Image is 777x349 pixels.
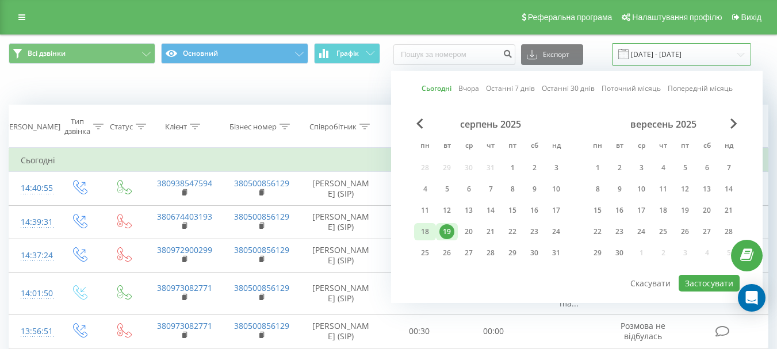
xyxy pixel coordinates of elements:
[652,181,674,198] div: чт 11 вер 2025 р.
[414,118,567,130] div: серпень 2025
[676,138,694,155] abbr: п’ятниця
[630,181,652,198] div: ср 10 вер 2025 р.
[699,182,714,197] div: 13
[542,83,595,94] a: Останні 30 днів
[458,202,480,219] div: ср 13 серп 2025 р.
[678,182,692,197] div: 12
[633,138,650,155] abbr: середа
[234,282,289,293] a: 380500856129
[608,223,630,240] div: вт 23 вер 2025 р.
[527,182,542,197] div: 9
[590,182,605,197] div: 8
[545,202,567,219] div: нд 17 серп 2025 р.
[590,203,605,218] div: 15
[21,244,45,267] div: 14:37:24
[460,138,477,155] abbr: середа
[527,224,542,239] div: 23
[234,211,289,222] a: 380500856129
[382,239,457,272] td: 00:31
[461,182,476,197] div: 6
[549,203,564,218] div: 17
[523,223,545,240] div: сб 23 серп 2025 р.
[436,223,458,240] div: вт 19 серп 2025 р.
[624,275,677,292] button: Скасувати
[483,224,498,239] div: 21
[602,83,661,94] a: Поточний місяць
[679,275,740,292] button: Застосувати
[674,181,696,198] div: пт 12 вер 2025 р.
[502,223,523,240] div: пт 22 серп 2025 р.
[589,138,606,155] abbr: понеділок
[634,224,649,239] div: 24
[157,282,212,293] a: 380973082771
[587,181,608,198] div: пн 8 вер 2025 р.
[527,160,542,175] div: 2
[654,138,672,155] abbr: четвер
[300,172,382,205] td: [PERSON_NAME] (SIP)
[21,320,45,343] div: 13:56:51
[314,43,380,64] button: Графік
[521,44,583,65] button: Експорт
[612,182,627,197] div: 9
[439,246,454,260] div: 26
[721,203,736,218] div: 21
[738,284,765,312] div: Open Intercom Messenger
[9,149,768,172] td: Сьогодні
[608,244,630,262] div: вт 30 вер 2025 р.
[652,202,674,219] div: чт 18 вер 2025 р.
[480,181,502,198] div: чт 7 серп 2025 р.
[418,224,432,239] div: 18
[696,159,718,177] div: сб 6 вер 2025 р.
[652,223,674,240] div: чт 25 вер 2025 р.
[64,117,90,136] div: Тип дзвінка
[587,159,608,177] div: пн 1 вер 2025 р.
[110,122,133,132] div: Статус
[480,223,502,240] div: чт 21 серп 2025 р.
[436,202,458,219] div: вт 12 серп 2025 р.
[549,246,564,260] div: 31
[545,159,567,177] div: нд 3 серп 2025 р.
[300,272,382,315] td: [PERSON_NAME] (SIP)
[436,181,458,198] div: вт 5 серп 2025 р.
[612,160,627,175] div: 2
[234,320,289,331] a: 380500856129
[523,181,545,198] div: сб 9 серп 2025 р.
[608,202,630,219] div: вт 16 вер 2025 р.
[439,224,454,239] div: 19
[300,315,382,348] td: [PERSON_NAME] (SIP)
[674,223,696,240] div: пт 26 вер 2025 р.
[486,83,535,94] a: Останні 7 днів
[741,13,761,22] span: Вихід
[730,118,737,129] span: Next Month
[21,211,45,233] div: 14:39:31
[382,315,457,348] td: 00:30
[721,224,736,239] div: 28
[2,122,60,132] div: [PERSON_NAME]
[483,246,498,260] div: 28
[630,159,652,177] div: ср 3 вер 2025 р.
[157,244,212,255] a: 380972900299
[608,159,630,177] div: вт 2 вер 2025 р.
[382,205,457,239] td: 00:21
[545,244,567,262] div: нд 31 серп 2025 р.
[502,159,523,177] div: пт 1 серп 2025 р.
[21,177,45,200] div: 14:40:55
[526,138,543,155] abbr: субота
[309,122,357,132] div: Співробітник
[545,223,567,240] div: нд 24 серп 2025 р.
[458,244,480,262] div: ср 27 серп 2025 р.
[461,246,476,260] div: 27
[418,203,432,218] div: 11
[528,13,613,22] span: Реферальна програма
[502,181,523,198] div: пт 8 серп 2025 р.
[418,182,432,197] div: 4
[674,159,696,177] div: пт 5 вер 2025 р.
[416,118,423,129] span: Previous Month
[587,118,740,130] div: вересень 2025
[439,182,454,197] div: 5
[652,159,674,177] div: чт 4 вер 2025 р.
[721,182,736,197] div: 14
[611,138,628,155] abbr: вівторок
[157,211,212,222] a: 380674403193
[416,138,434,155] abbr: понеділок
